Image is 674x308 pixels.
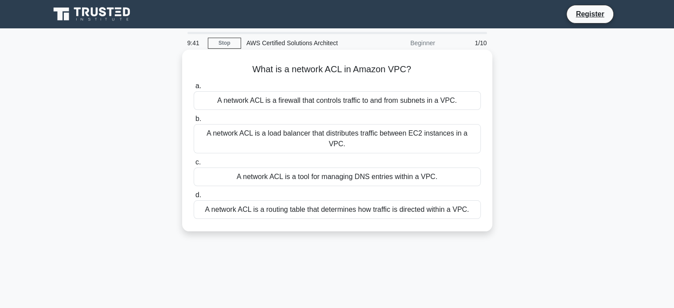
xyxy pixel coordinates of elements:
[194,91,481,110] div: A network ACL is a firewall that controls traffic to and from subnets in a VPC.
[363,34,440,52] div: Beginner
[182,34,208,52] div: 9:41
[241,34,363,52] div: AWS Certified Solutions Architect
[195,158,201,166] span: c.
[195,115,201,122] span: b.
[194,168,481,186] div: A network ACL is a tool for managing DNS entries within a VPC.
[195,82,201,90] span: a.
[193,64,482,75] h5: What is a network ACL in Amazon VPC?
[194,124,481,153] div: A network ACL is a load balancer that distributes traffic between EC2 instances in a VPC.
[194,200,481,219] div: A network ACL is a routing table that determines how traffic is directed within a VPC.
[570,8,609,19] a: Register
[195,191,201,199] span: d.
[208,38,241,49] a: Stop
[440,34,492,52] div: 1/10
